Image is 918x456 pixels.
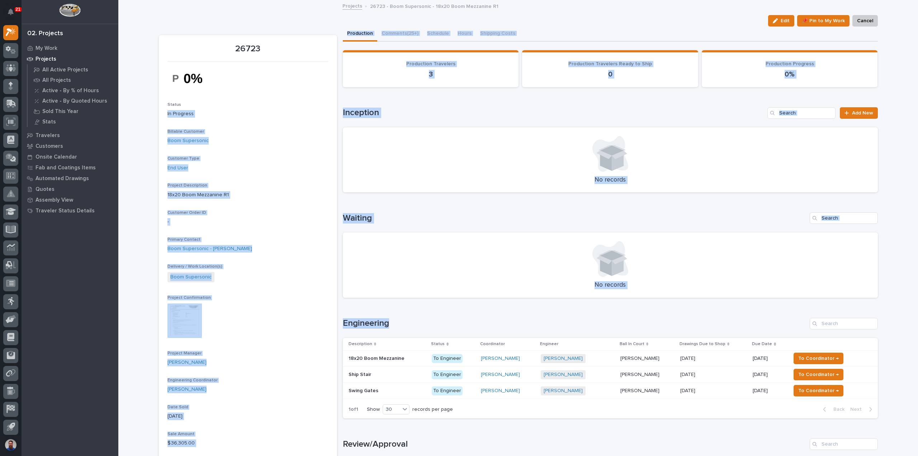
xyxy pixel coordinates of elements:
[167,413,328,420] p: [DATE]
[810,212,878,224] div: Search
[802,17,845,25] span: 📌 Pin to My Work
[798,370,839,379] span: To Coordinator →
[798,386,839,395] span: To Coordinator →
[349,354,406,362] p: 18x20 Boom Mezzanine
[16,7,20,12] p: 21
[620,386,661,394] p: [PERSON_NAME]
[167,66,221,91] img: nnDHkhGkTwnbQdYiNq9-Yf01dJ4e8N-uHSJiUpypw1M
[481,372,520,378] a: [PERSON_NAME]
[22,184,118,194] a: Quotes
[167,439,328,447] p: $ 36,305.00
[480,340,505,348] p: Coordinator
[36,56,56,62] p: Projects
[432,386,463,395] div: To Engineer
[167,432,194,436] span: Sale Amount
[28,117,118,127] a: Stats
[351,176,869,184] p: No records
[797,15,850,27] button: 📌 Pin to My Work
[22,130,118,141] a: Travelers
[752,340,772,348] p: Due Date
[36,175,89,182] p: Automated Drawings
[817,406,847,413] button: Back
[42,119,56,125] p: Stats
[167,164,188,172] a: End User
[22,151,118,162] a: Onsite Calendar
[3,4,18,19] button: Notifications
[36,165,96,171] p: Fab and Coatings Items
[42,77,71,84] p: All Projects
[28,75,118,85] a: All Projects
[22,53,118,64] a: Projects
[3,437,18,452] button: users-avatar
[36,132,60,139] p: Travelers
[680,340,725,348] p: Drawings Due to Shop
[167,103,181,107] span: Status
[406,61,455,66] span: Production Travelers
[22,43,118,53] a: My Work
[167,44,328,54] p: 26723
[857,17,873,25] span: Cancel
[167,183,207,188] span: Project Description
[349,340,372,348] p: Description
[852,15,878,27] button: Cancel
[36,208,95,214] p: Traveler Status Details
[568,61,652,66] span: Production Travelers Ready to Ship
[343,367,878,383] tr: Ship StairShip Stair To Engineer[PERSON_NAME] [PERSON_NAME] [PERSON_NAME][PERSON_NAME] [DATE][DAT...
[680,370,697,378] p: [DATE]
[768,15,794,27] button: Edit
[847,406,878,413] button: Next
[343,351,878,367] tr: 18x20 Boom Mezzanine18x20 Boom Mezzanine To Engineer[PERSON_NAME] [PERSON_NAME] [PERSON_NAME][PER...
[798,354,839,363] span: To Coordinator →
[753,388,785,394] p: [DATE]
[481,388,520,394] a: [PERSON_NAME]
[343,27,377,42] button: Production
[167,386,207,393] a: [PERSON_NAME]
[370,2,498,10] p: 26723 - Boom Supersonic - 18x20 Boom Mezzanine R1
[167,405,188,409] span: Date Sold
[343,213,807,224] h1: Waiting
[766,61,814,66] span: Production Progress
[367,406,380,413] p: Show
[351,281,869,289] p: No records
[710,70,869,79] p: 0%
[423,27,453,42] button: Schedule
[680,354,697,362] p: [DATE]
[850,406,866,413] span: Next
[28,65,118,75] a: All Active Projects
[412,406,453,413] p: records per page
[343,439,807,450] h1: Review/Approval
[36,45,57,52] p: My Work
[481,356,520,362] a: [PERSON_NAME]
[59,4,80,17] img: Workspace Logo
[531,70,690,79] p: 0
[170,273,212,281] a: Boom Supersonic
[540,340,558,348] p: Engineer
[28,106,118,116] a: Sold This Year
[544,356,583,362] a: [PERSON_NAME]
[794,353,843,364] button: To Coordinator →
[167,264,222,269] span: Delivery / Work Location(s)
[767,107,836,119] input: Search
[810,438,878,450] input: Search
[167,137,209,145] a: Boom Supersonic
[810,318,878,329] input: Search
[383,406,400,413] div: 30
[781,18,790,24] span: Edit
[432,370,463,379] div: To Engineer
[167,130,204,134] span: Billable Customer
[840,107,877,119] a: Add New
[36,143,63,150] p: Customers
[36,186,55,193] p: Quotes
[22,162,118,173] a: Fab and Coatings Items
[167,211,206,215] span: Customer Order ID
[167,296,211,300] span: Project Confirmation
[852,111,873,116] span: Add New
[620,340,644,348] p: Ball In Court
[167,238,200,242] span: Primary Contact
[27,30,63,38] div: 02. Projects
[794,369,843,380] button: To Coordinator →
[544,372,583,378] a: [PERSON_NAME]
[544,388,583,394] a: [PERSON_NAME]
[22,141,118,151] a: Customers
